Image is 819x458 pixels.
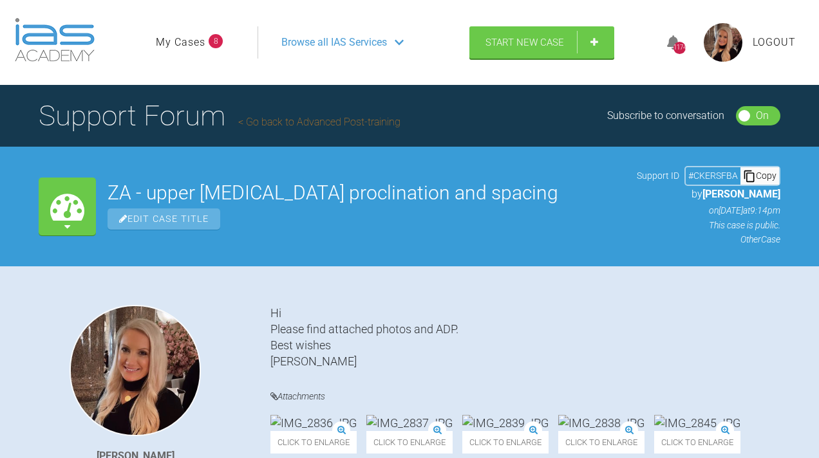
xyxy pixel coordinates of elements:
[39,93,400,138] h1: Support Forum
[704,23,742,62] img: profile.png
[270,305,780,370] div: Hi Please find attached photos and ADP. Best wishes [PERSON_NAME]
[485,37,564,48] span: Start New Case
[366,415,453,431] img: IMG_2837.JPG
[270,431,357,453] span: Click to enlarge
[637,218,780,232] p: This case is public.
[637,203,780,217] p: on [DATE] at 9:14pm
[366,431,453,453] span: Click to enlarge
[209,34,223,48] span: 8
[637,232,780,246] p: Other Case
[740,167,779,184] div: Copy
[108,208,220,230] span: Edit Case Title
[281,34,387,51] span: Browse all IAS Services
[702,188,780,200] span: [PERSON_NAME]
[70,305,201,436] img: Emma Wall
[270,415,357,431] img: IMG_2836.JPG
[462,431,549,453] span: Click to enlarge
[756,107,769,124] div: On
[462,415,549,431] img: IMG_2839.JPG
[654,431,740,453] span: Click to enlarge
[15,18,95,62] img: logo-light.3e3ef733.png
[673,42,686,54] div: 1174
[558,431,645,453] span: Click to enlarge
[686,169,740,183] div: # CKERSFBA
[156,34,205,51] a: My Cases
[637,169,679,183] span: Support ID
[637,186,780,203] p: by
[607,107,724,124] div: Subscribe to conversation
[558,415,645,431] img: IMG_2838.JPG
[469,26,614,59] a: Start New Case
[108,183,625,203] h2: ZA - upper [MEDICAL_DATA] proclination and spacing
[238,116,400,128] a: Go back to Advanced Post-training
[753,34,796,51] a: Logout
[654,415,740,431] img: IMG_2845.JPG
[270,389,780,405] h4: Attachments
